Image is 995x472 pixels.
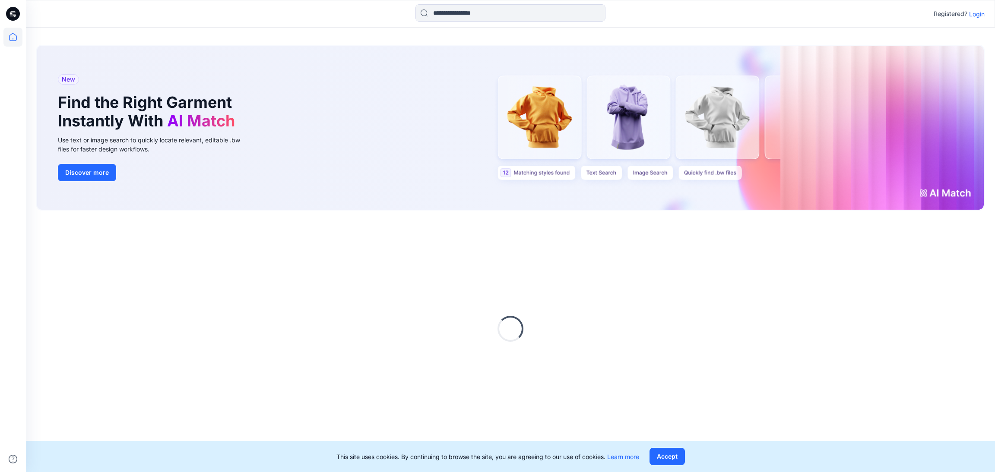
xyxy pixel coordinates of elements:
[62,74,75,85] span: New
[934,9,967,19] p: Registered?
[58,164,116,181] button: Discover more
[58,93,239,130] h1: Find the Right Garment Instantly With
[58,135,252,154] div: Use text or image search to quickly locate relevant, editable .bw files for faster design workflows.
[969,9,985,19] p: Login
[650,448,685,465] button: Accept
[607,453,639,460] a: Learn more
[167,111,235,130] span: AI Match
[336,452,639,461] p: This site uses cookies. By continuing to browse the site, you are agreeing to our use of cookies.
